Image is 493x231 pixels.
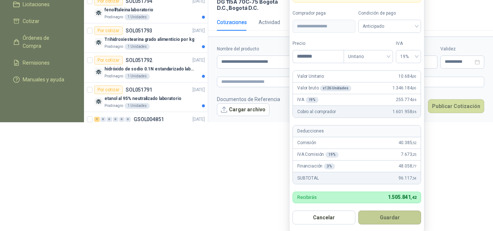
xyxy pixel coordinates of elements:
div: 19 % [306,97,319,103]
p: Recibirás [297,195,317,200]
div: 0 [113,117,118,122]
div: 1 Unidades [125,73,150,79]
p: Prodinagro [104,73,123,79]
span: Remisiones [23,59,50,67]
p: GSOL004851 [134,117,164,122]
div: 1 Unidades [125,44,150,50]
p: fenolftaleina laboratorio [104,7,153,14]
span: ,52 [412,141,416,145]
span: Órdenes de Compra [23,34,68,50]
span: ,77 [412,164,416,168]
div: Por cotizar [94,56,123,65]
div: 0 [125,117,131,122]
label: Validez [440,46,484,53]
p: Trihidroxiestearina grado alimenticio por kg [104,36,194,43]
a: 1 0 0 0 0 0 GSOL004851[DATE] [94,115,206,138]
div: 0 [107,117,112,122]
p: [DATE] [192,27,205,34]
span: ,42 [410,195,416,200]
span: 1.505.841 [388,194,416,200]
label: Nombre del producto [217,46,336,53]
span: 96.117 [398,175,416,182]
p: Deducciones [297,128,324,135]
p: etanol al 95% neutralizado laboratorio [104,95,181,102]
p: Financiación [297,163,335,170]
div: x 126 Unidades [320,85,351,91]
span: ,54 [412,176,416,180]
p: SOL051791 [126,87,152,92]
span: Manuales y ayuda [23,76,64,84]
span: 10.684 [398,73,416,80]
a: Por cotizarSOL051793[DATE] Company LogoTrihidroxiestearina grado alimenticio por kgProdinagro1 Un... [84,23,208,53]
div: 19 % [325,152,339,158]
div: 1 [94,117,100,122]
img: Company Logo [94,38,103,47]
label: Condición de pago [358,10,421,17]
button: Cancelar [293,211,355,224]
p: hidróxido de sodio 0.1N estandarizado laboratorio [104,66,195,73]
div: 1 Unidades [125,14,150,20]
span: ,96 [412,110,416,114]
img: Company Logo [94,8,103,17]
span: Licitaciones [23,0,50,8]
p: Valor bruto [297,85,351,92]
a: Cotizar [9,14,75,28]
p: SOL051793 [126,28,152,33]
img: Company Logo [94,97,103,106]
p: Valor Unitario [297,73,324,80]
p: Cobro al comprador [297,108,336,115]
span: Unitario [348,51,389,62]
img: Company Logo [94,68,103,76]
span: 1.346.184 [393,85,416,92]
div: 0 [119,117,125,122]
button: Cargar archivo [217,103,270,116]
p: IVA Comisión [297,151,339,158]
label: Comprador paga [293,10,355,17]
span: Anticipado [363,21,417,32]
div: Cotizaciones [217,18,247,26]
div: Por cotizar [94,26,123,35]
p: Prodinagro [104,44,123,50]
p: Documentos de Referencia [217,95,280,103]
p: IVA [297,96,318,103]
p: SOL051792 [126,58,152,63]
p: Prodinagro [104,14,123,20]
span: ,25 [412,153,416,157]
span: 7.673 [401,151,416,158]
div: 3 % [324,163,335,169]
span: 48.058 [398,163,416,170]
label: Precio [293,40,344,47]
div: Actividad [259,18,280,26]
a: Por cotizarSOL051792[DATE] Company Logohidróxido de sodio 0.1N estandarizado laboratorioProdinagr... [84,53,208,82]
label: IVA [396,40,421,47]
div: 0 [100,117,106,122]
span: Cotizar [23,17,39,25]
span: 1.601.958 [393,108,416,115]
a: Órdenes de Compra [9,31,75,53]
button: Guardar [358,211,421,224]
span: ,96 [412,98,416,102]
a: Manuales y ayuda [9,73,75,86]
p: Prodinagro [104,103,123,109]
div: Por cotizar [94,85,123,94]
p: [DATE] [192,116,205,123]
div: 1 Unidades [125,103,150,109]
p: [DATE] [192,86,205,93]
span: ,00 [412,74,416,78]
button: Publicar Cotización [428,99,484,113]
span: 19% [400,51,417,62]
span: ,00 [412,86,416,90]
a: Por cotizarSOL051791[DATE] Company Logoetanol al 95% neutralizado laboratorioProdinagro1 Unidades [84,82,208,112]
span: 255.774 [396,96,416,103]
span: 40.385 [398,139,416,146]
p: [DATE] [192,57,205,64]
p: Comisión [297,139,316,146]
a: Remisiones [9,56,75,70]
p: SUBTOTAL [297,175,319,182]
